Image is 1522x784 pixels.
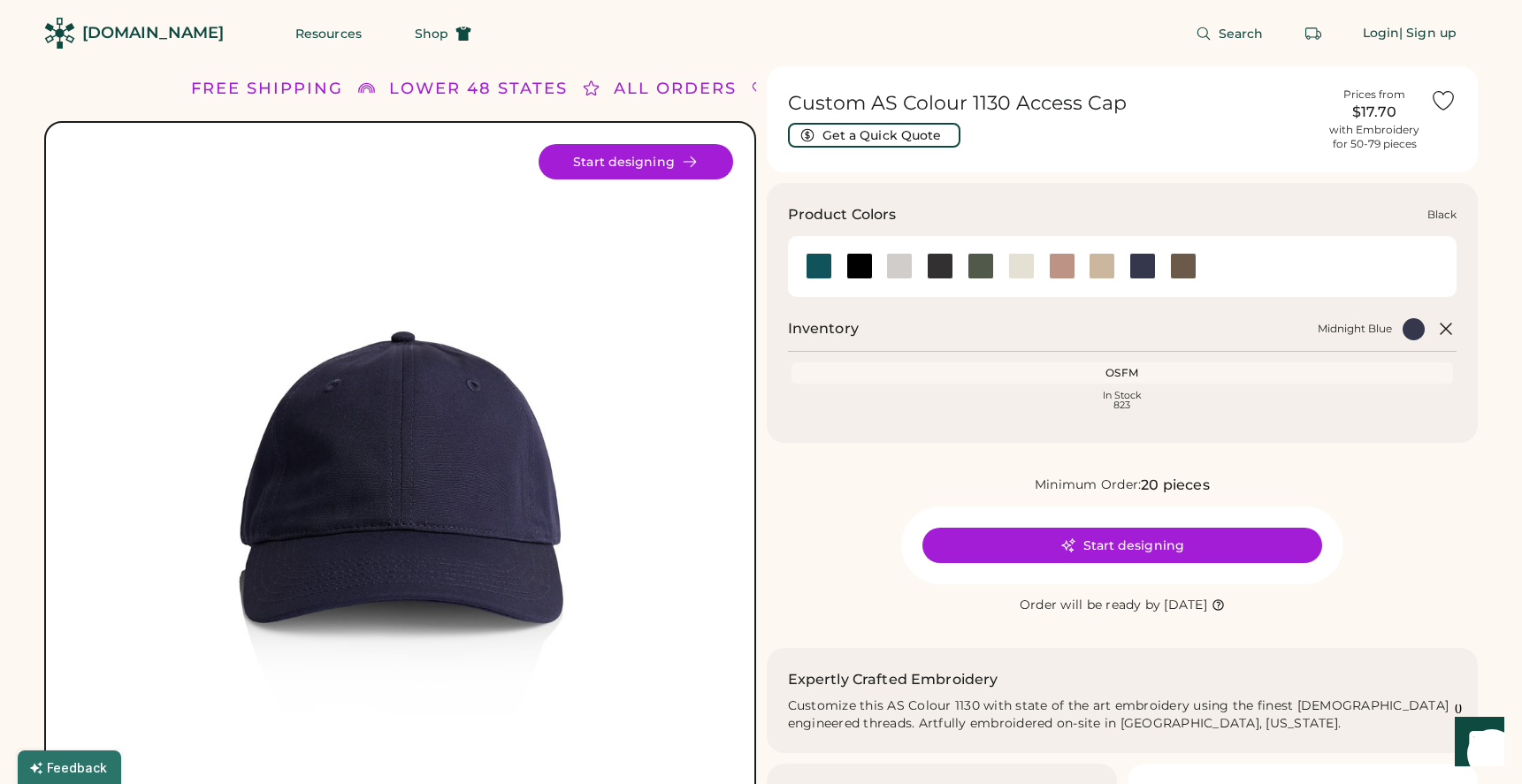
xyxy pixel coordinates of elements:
h2: Expertly Crafted Embroidery [788,669,998,690]
div: Prices from [1343,88,1405,102]
button: Retrieve an order [1296,16,1331,51]
button: Start designing [922,528,1322,563]
div: ALL ORDERS [614,77,737,101]
div: Login [1363,25,1400,42]
h1: Custom AS Colour 1130 Access Cap [788,91,1319,116]
div: Black [1427,208,1457,222]
img: Rendered Logo - Screens [44,18,75,49]
button: Search [1174,16,1285,51]
div: Midnight Blue [1318,322,1392,336]
iframe: Front Chat [1438,704,1514,780]
h3: Product Colors [788,204,897,225]
div: [DOMAIN_NAME] [82,22,224,44]
div: [DATE] [1164,597,1207,614]
button: Start designing [539,144,733,179]
div: Minimum Order: [1035,476,1142,494]
div: FREE SHIPPING [191,77,343,101]
div: Order will be ready by [1020,597,1161,614]
div: LOWER 48 STATES [389,77,568,101]
div: In Stock 823 [795,391,1450,410]
button: Shop [394,16,493,51]
div: | Sign up [1399,25,1457,42]
h2: Inventory [788,318,859,339]
span: Search [1219,27,1264,40]
button: Resources [274,16,383,51]
div: with Embroidery for 50-79 pieces [1329,123,1419,151]
span: Shop [415,27,448,40]
div: OSFM [795,366,1450,380]
div: Customize this AS Colour 1130 with state of the art embroidery using the finest [DEMOGRAPHIC_DATA... [788,697,1457,733]
button: Get a Quick Quote [788,123,960,148]
div: $17.70 [1329,102,1419,123]
div: 20 pieces [1141,475,1209,496]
